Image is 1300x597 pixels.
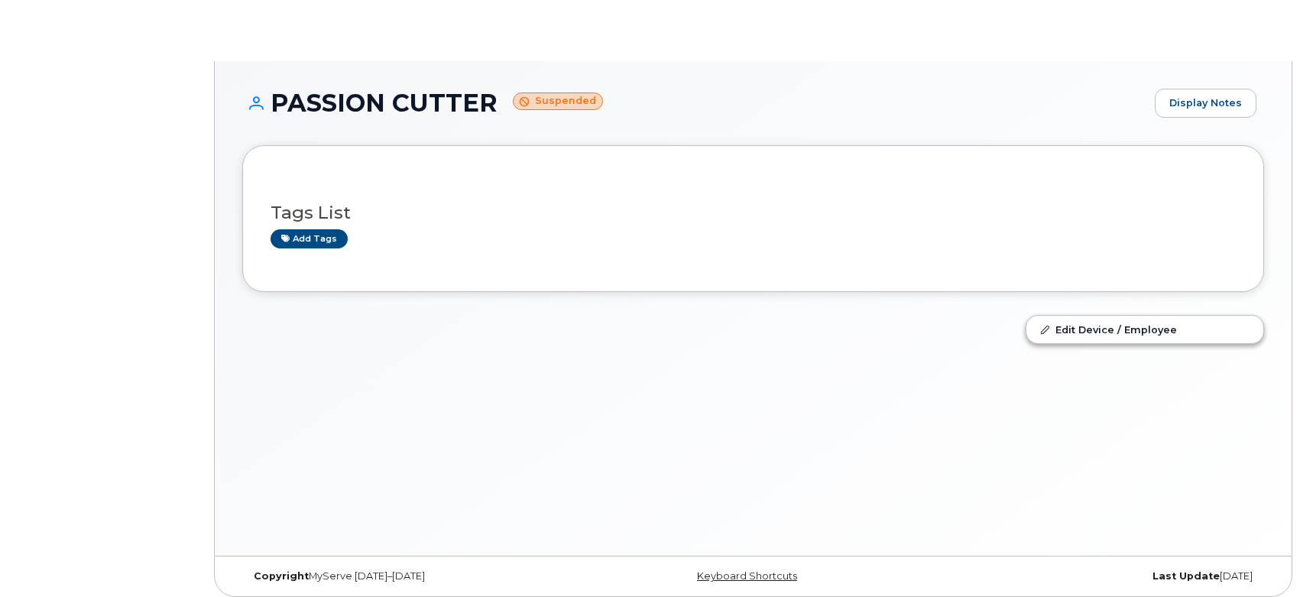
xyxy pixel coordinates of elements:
h3: Tags List [271,203,1236,222]
a: Keyboard Shortcuts [697,570,797,582]
a: Add tags [271,229,348,248]
h1: PASSION CUTTER [242,89,1147,116]
div: [DATE] [923,570,1264,582]
small: Suspended [513,92,603,110]
a: Display Notes [1155,89,1256,118]
strong: Last Update [1152,570,1220,582]
strong: Copyright [254,570,309,582]
div: MyServe [DATE]–[DATE] [242,570,583,582]
a: Edit Device / Employee [1026,316,1263,343]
